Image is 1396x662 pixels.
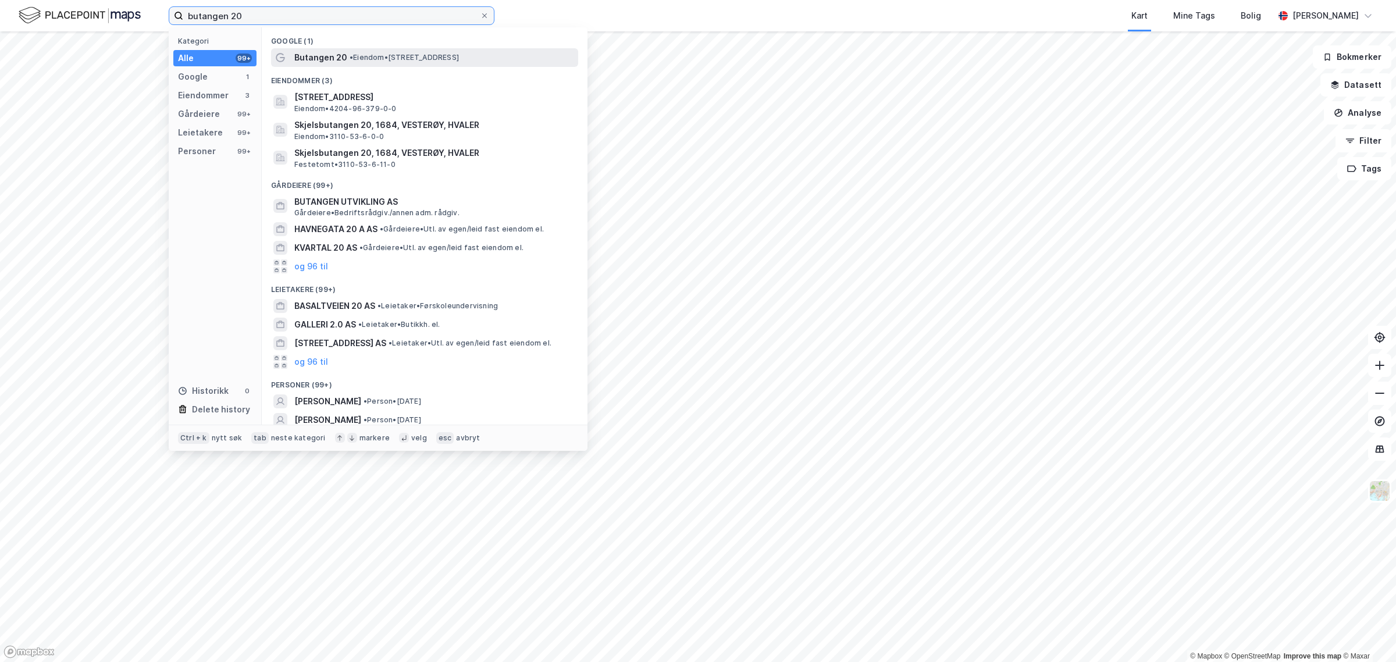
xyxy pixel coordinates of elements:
[358,320,440,329] span: Leietaker • Butikkh. el.
[359,243,523,252] span: Gårdeiere • Utl. av egen/leid fast eiendom el.
[364,415,421,425] span: Person • [DATE]
[294,355,328,369] button: og 96 til
[350,53,459,62] span: Eiendom • [STREET_ADDRESS]
[1338,606,1396,662] div: Kontrollprogram for chat
[364,415,367,424] span: •
[212,433,243,443] div: nytt søk
[178,126,223,140] div: Leietakere
[3,645,55,659] a: Mapbox homepage
[1336,129,1391,152] button: Filter
[262,67,587,88] div: Eiendommer (3)
[380,225,383,233] span: •
[294,394,361,408] span: [PERSON_NAME]
[378,301,381,310] span: •
[294,259,328,273] button: og 96 til
[236,109,252,119] div: 99+
[1190,652,1222,660] a: Mapbox
[1284,652,1341,660] a: Improve this map
[262,27,587,48] div: Google (1)
[178,37,257,45] div: Kategori
[236,54,252,63] div: 99+
[236,128,252,137] div: 99+
[389,339,551,348] span: Leietaker • Utl. av egen/leid fast eiendom el.
[178,384,229,398] div: Historikk
[294,195,574,209] span: BUTANGEN UTVIKLING AS
[411,433,427,443] div: velg
[178,70,208,84] div: Google
[294,241,357,255] span: KVARTAL 20 AS
[350,53,353,62] span: •
[262,172,587,193] div: Gårdeiere (99+)
[294,222,378,236] span: HAVNEGATA 20 A AS
[1241,9,1261,23] div: Bolig
[178,51,194,65] div: Alle
[1320,73,1391,97] button: Datasett
[364,397,367,405] span: •
[364,397,421,406] span: Person • [DATE]
[294,160,396,169] span: Festetomt • 3110-53-6-11-0
[1292,9,1359,23] div: [PERSON_NAME]
[19,5,141,26] img: logo.f888ab2527a4732fd821a326f86c7f29.svg
[436,432,454,444] div: esc
[1338,606,1396,662] iframe: Chat Widget
[358,320,362,329] span: •
[236,147,252,156] div: 99+
[359,433,390,443] div: markere
[262,276,587,297] div: Leietakere (99+)
[294,51,347,65] span: Butangen 20
[294,118,574,132] span: Skjelsbutangen 20, 1684, VESTERØY, HVALER
[1313,45,1391,69] button: Bokmerker
[271,433,326,443] div: neste kategori
[1224,652,1281,660] a: OpenStreetMap
[178,432,209,444] div: Ctrl + k
[378,301,498,311] span: Leietaker • Førskoleundervisning
[178,88,229,102] div: Eiendommer
[294,90,574,104] span: [STREET_ADDRESS]
[243,72,252,81] div: 1
[294,208,460,218] span: Gårdeiere • Bedriftsrådgiv./annen adm. rådgiv.
[1173,9,1215,23] div: Mine Tags
[294,146,574,160] span: Skjelsbutangen 20, 1684, VESTERØY, HVALER
[294,413,361,427] span: [PERSON_NAME]
[251,432,269,444] div: tab
[178,144,216,158] div: Personer
[359,243,363,252] span: •
[243,91,252,100] div: 3
[389,339,392,347] span: •
[294,299,375,313] span: BASALTVEIEN 20 AS
[183,7,480,24] input: Søk på adresse, matrikkel, gårdeiere, leietakere eller personer
[178,107,220,121] div: Gårdeiere
[192,403,250,417] div: Delete history
[1131,9,1148,23] div: Kart
[380,225,544,234] span: Gårdeiere • Utl. av egen/leid fast eiendom el.
[294,132,384,141] span: Eiendom • 3110-53-6-0-0
[1324,101,1391,124] button: Analyse
[1337,157,1391,180] button: Tags
[294,336,386,350] span: [STREET_ADDRESS] AS
[294,318,356,332] span: GALLERI 2.0 AS
[262,371,587,392] div: Personer (99+)
[243,386,252,396] div: 0
[456,433,480,443] div: avbryt
[1369,480,1391,502] img: Z
[294,104,397,113] span: Eiendom • 4204-96-379-0-0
